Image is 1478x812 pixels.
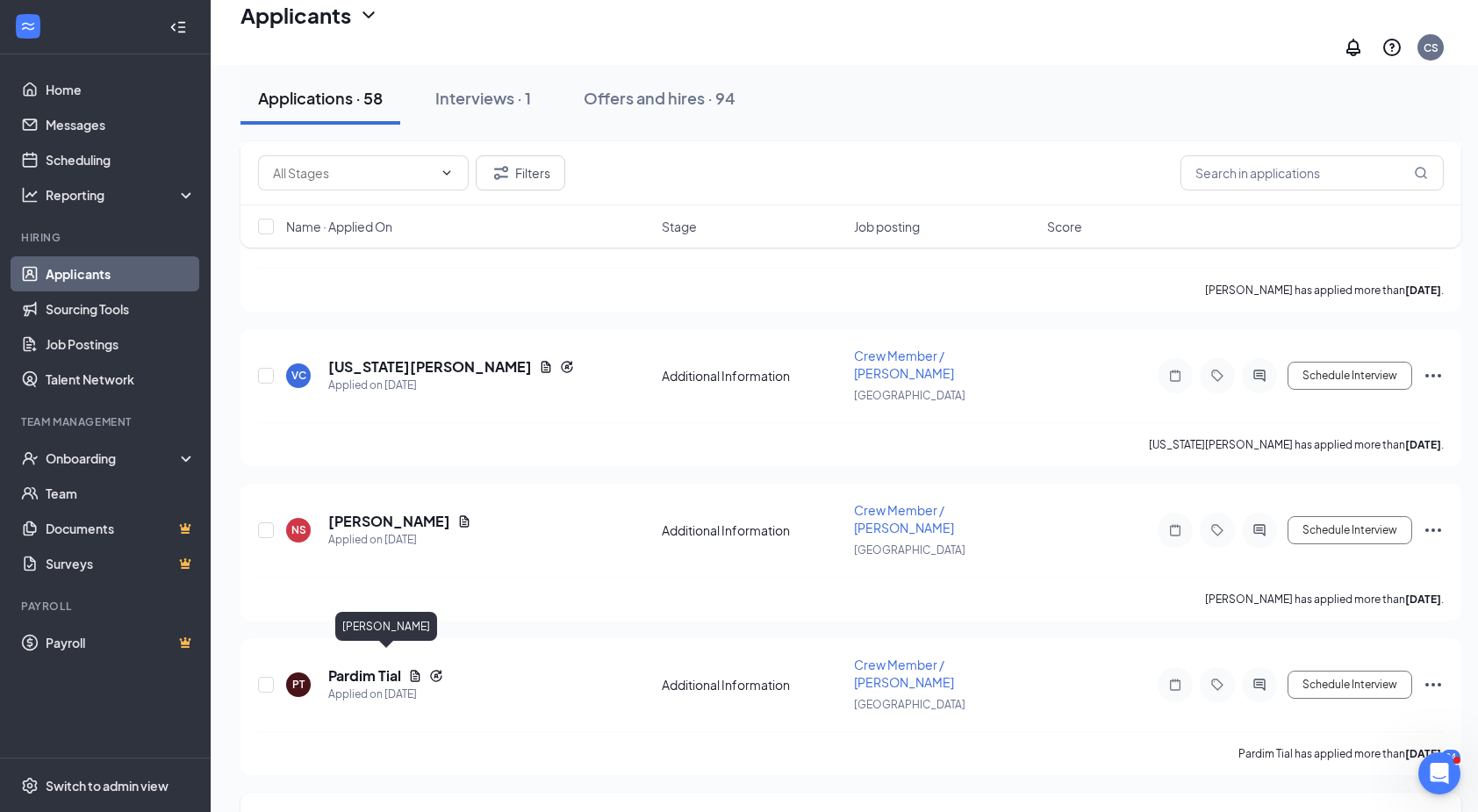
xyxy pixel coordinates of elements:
span: Crew Member / [PERSON_NAME] [854,348,954,381]
a: Applicants [46,256,196,291]
div: Additional Information [662,676,844,693]
svg: Ellipses [1423,520,1444,541]
svg: Reapply [429,669,443,683]
span: [GEOGRAPHIC_DATA] [854,698,965,711]
div: PT [292,677,305,692]
svg: WorkstreamLogo [19,18,37,35]
span: [GEOGRAPHIC_DATA] [854,543,965,557]
svg: Tag [1207,369,1228,383]
div: Offers and hires · 94 [584,87,735,109]
svg: Settings [21,777,39,794]
svg: Note [1165,369,1186,383]
svg: Note [1165,523,1186,537]
span: [GEOGRAPHIC_DATA] [854,389,965,402]
a: Job Postings [46,327,196,362]
div: Applied on [DATE] [328,377,574,394]
div: Additional Information [662,521,844,539]
svg: QuestionInfo [1381,37,1403,58]
svg: Notifications [1343,37,1364,58]
button: Schedule Interview [1288,516,1412,544]
iframe: Intercom live chat [1418,752,1460,794]
svg: Ellipses [1423,365,1444,386]
span: Crew Member / [PERSON_NAME] [854,502,954,535]
svg: Document [539,360,553,374]
div: Team Management [21,414,192,429]
div: Onboarding [46,449,181,467]
div: [PERSON_NAME] [335,612,437,641]
svg: Analysis [21,186,39,204]
span: Crew Member / [PERSON_NAME] [854,657,954,690]
a: SurveysCrown [46,546,196,581]
svg: Document [408,669,422,683]
button: Schedule Interview [1288,362,1412,390]
a: DocumentsCrown [46,511,196,546]
a: Home [46,72,196,107]
svg: ChevronDown [358,4,379,25]
span: Name · Applied On [286,218,392,235]
svg: Ellipses [1423,674,1444,695]
svg: Document [457,514,471,528]
svg: Tag [1207,678,1228,692]
b: [DATE] [1405,593,1441,606]
input: All Stages [273,163,433,183]
span: Score [1047,218,1082,235]
svg: ActiveChat [1249,523,1270,537]
div: Applications · 58 [258,87,383,109]
div: VC [291,368,306,383]
div: Additional Information [662,367,844,384]
p: [PERSON_NAME] has applied more than . [1205,283,1444,298]
b: [DATE] [1405,438,1441,451]
p: [PERSON_NAME] has applied more than . [1205,592,1444,607]
input: Search in applications [1180,155,1444,190]
svg: Filter [491,162,512,183]
a: PayrollCrown [46,625,196,660]
svg: ChevronDown [440,166,454,180]
div: NS [291,522,306,537]
svg: ActiveChat [1249,678,1270,692]
a: Talent Network [46,362,196,397]
button: Schedule Interview [1288,671,1412,699]
a: Scheduling [46,142,196,177]
div: Payroll [21,599,192,614]
svg: UserCheck [21,449,39,467]
h5: Pardim Tial [328,666,401,686]
svg: MagnifyingGlass [1414,166,1428,180]
span: Job posting [854,218,920,235]
b: [DATE] [1405,284,1441,297]
div: Applied on [DATE] [328,686,443,703]
h5: [PERSON_NAME] [328,512,450,531]
a: Team [46,476,196,511]
a: Messages [46,107,196,142]
div: 24 [1441,750,1460,765]
p: Pardim Tial has applied more than . [1238,746,1444,761]
button: Filter Filters [476,155,565,190]
b: [DATE] [1405,747,1441,760]
div: CS [1424,40,1439,55]
a: Sourcing Tools [46,291,196,327]
div: Applied on [DATE] [328,531,471,549]
h5: [US_STATE][PERSON_NAME] [328,357,532,377]
div: Reporting [46,186,197,204]
svg: Reapply [560,360,574,374]
p: [US_STATE][PERSON_NAME] has applied more than . [1149,437,1444,452]
span: Stage [662,218,697,235]
svg: ActiveChat [1249,369,1270,383]
div: Switch to admin view [46,777,169,794]
div: Hiring [21,230,192,245]
svg: Note [1165,678,1186,692]
div: Interviews · 1 [435,87,531,109]
svg: Collapse [169,18,187,36]
svg: Tag [1207,523,1228,537]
